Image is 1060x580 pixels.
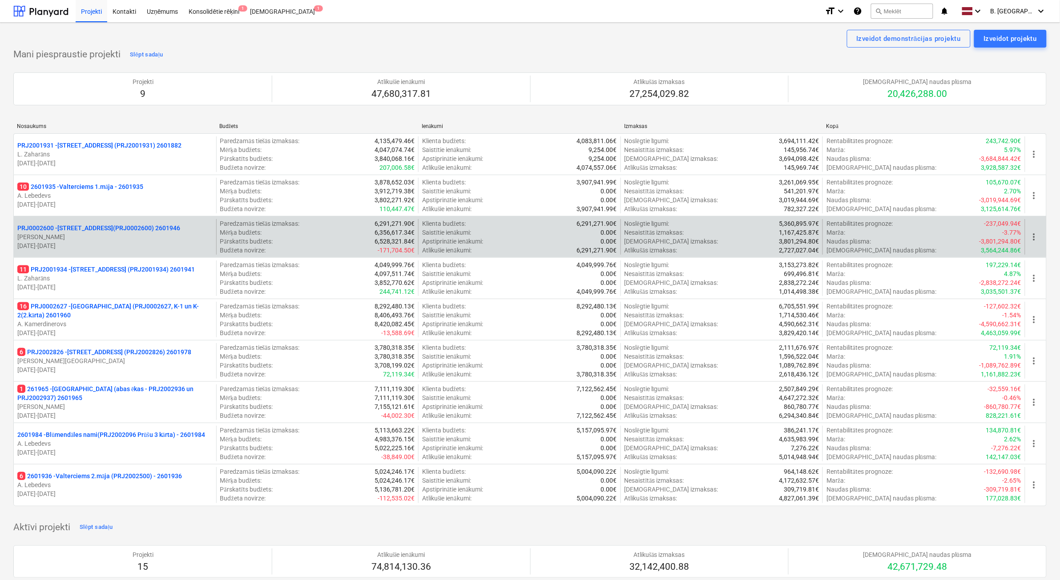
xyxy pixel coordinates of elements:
[1029,314,1040,325] span: more_vert
[625,311,684,320] p: Nesaistītās izmaksas :
[17,472,182,480] p: 2601936 - Valterciems 2.māja (PRJ2002500) - 2601936
[863,88,971,100] p: 20,426,288.00
[17,489,213,498] p: [DATE] - [DATE]
[1016,537,1060,580] iframe: Chat Widget
[625,287,677,296] p: Atlikušās izmaksas :
[17,320,213,328] p: A. Kamerdinerovs
[871,4,933,19] button: Meklēt
[220,246,266,255] p: Budžeta novirze :
[826,196,871,204] p: Naudas plūsma :
[17,241,213,250] p: [DATE] - [DATE]
[984,33,1037,44] div: Izveidot projektu
[375,393,415,402] p: 7,111,119.30€
[625,328,677,337] p: Atlikušās izmaksas :
[826,136,893,145] p: Rentabilitātes prognoze :
[826,154,871,163] p: Naudas plūsma :
[940,6,949,16] i: notifications
[17,265,213,292] div: 11PRJ2001934 -[STREET_ADDRESS] (PRJ2001934) 2601941L. Zaharāns[DATE]-[DATE]
[375,178,415,187] p: 3,878,652.03€
[986,260,1021,269] p: 197,229.14€
[1036,6,1047,16] i: keyboard_arrow_down
[422,343,466,352] p: Klienta budžets :
[784,269,819,278] p: 699,496.81€
[422,278,483,287] p: Apstiprinātie ienākumi :
[601,196,617,204] p: 0.00€
[625,370,677,379] p: Atlikušās izmaksas :
[779,370,819,379] p: 2,618,436.12€
[625,228,684,237] p: Nesaistītās izmaksas :
[601,311,617,320] p: 0.00€
[17,328,213,337] p: [DATE] - [DATE]
[847,30,971,48] button: Izveidot demonstrācijas projektu
[974,30,1047,48] button: Izveidot projektu
[779,154,819,163] p: 3,694,098.42€
[220,219,300,228] p: Paredzamās tiešās izmaksas :
[220,154,273,163] p: Pārskatīts budžets :
[979,154,1021,163] p: -3,684,844.42€
[629,88,689,100] p: 27,254,029.82
[984,302,1021,311] p: -127,602.32€
[220,393,262,402] p: Mērķa budžets :
[601,352,617,361] p: 0.00€
[853,6,862,16] i: Zināšanu pamats
[17,150,213,159] p: L. Zaharāns
[601,393,617,402] p: 0.00€
[826,163,936,172] p: [DEMOGRAPHIC_DATA] naudas plūsma :
[220,370,266,379] p: Budžeta novirze :
[625,145,684,154] p: Nesaistītās izmaksas :
[17,472,213,498] div: 62601936 -Valterciems 2.māja (PRJ2002500) - 2601936A. Lebedevs[DATE]-[DATE]
[577,219,617,228] p: 6,291,271.90€
[422,178,466,187] p: Klienta budžets :
[1004,352,1021,361] p: 1.91%
[17,232,213,241] p: [PERSON_NAME]
[826,384,893,393] p: Rentabilitātes prognoze :
[17,123,212,129] div: Nosaukums
[625,219,669,228] p: Noslēgtie līgumi :
[379,163,415,172] p: 207,006.58€
[77,520,115,535] button: Slēpt sadaļu
[383,370,415,379] p: 72,119.34€
[1029,438,1040,449] span: more_vert
[779,178,819,187] p: 3,261,069.95€
[779,343,819,352] p: 2,111,676.97€
[1029,480,1040,490] span: more_vert
[625,154,718,163] p: [DEMOGRAPHIC_DATA] izmaksas :
[629,77,689,86] p: Atlikušās izmaksas
[826,328,936,337] p: [DEMOGRAPHIC_DATA] naudas plūsma :
[422,204,472,213] p: Atlikušie ienākumi :
[17,430,205,439] p: 2601984 - Blūmendāles nami(PRJ2002096 Prūšu 3 kārta) - 2601984
[577,328,617,337] p: 8,292,480.13€
[375,136,415,145] p: 4,135,479.46€
[422,361,483,370] p: Apstiprinātie ienākumi :
[17,480,213,489] p: A. Lebedevs
[220,260,300,269] p: Paredzamās tiešās izmaksas :
[220,204,266,213] p: Budžeta novirze :
[779,287,819,296] p: 1,014,498.38€
[1029,356,1040,366] span: more_vert
[835,6,846,16] i: keyboard_arrow_down
[422,320,483,328] p: Apstiprinātie ienākumi :
[80,522,113,532] div: Slēpt sadaļu
[779,278,819,287] p: 2,838,272.24€
[220,278,273,287] p: Pārskatīts budžets :
[375,196,415,204] p: 3,802,271.92€
[17,348,191,356] p: PRJ2002826 - [STREET_ADDRESS] (PRJ2002826) 2601978
[779,302,819,311] p: 6,705,551.99€
[17,182,213,209] div: 102601935 -Valterciems 1.māja - 2601935A. Lebedevs[DATE]-[DATE]
[826,302,893,311] p: Rentabilitātes prognoze :
[1004,145,1021,154] p: 5.97%
[981,204,1021,213] p: 3,125,614.76€
[779,320,819,328] p: 4,590,662.31€
[17,448,213,457] p: [DATE] - [DATE]
[375,384,415,393] p: 7,111,119.30€
[220,361,273,370] p: Pārskatīts budžets :
[17,224,180,232] p: PRJ0002600 - [STREET_ADDRESS](PRJ0002600) 2601946
[422,246,472,255] p: Atlikušie ienākumi :
[577,246,617,255] p: 6,291,271.90€
[17,411,213,420] p: [DATE] - [DATE]
[219,123,415,130] div: Budžets
[625,302,669,311] p: Noslēgtie līgumi :
[625,246,677,255] p: Atlikušās izmaksas :
[220,320,273,328] p: Pārskatīts budžets :
[981,246,1021,255] p: 3,564,244.86€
